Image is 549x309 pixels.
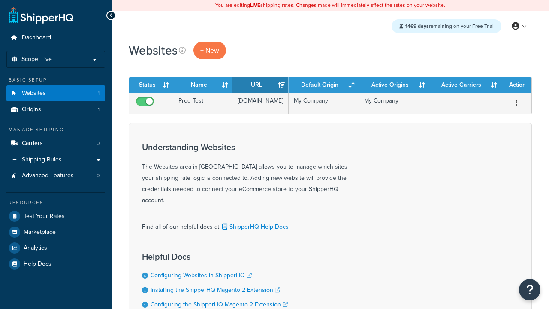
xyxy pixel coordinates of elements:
a: Carriers 0 [6,136,105,151]
a: Installing the ShipperHQ Magento 2 Extension [151,285,280,294]
b: LIVE [250,1,260,9]
span: 0 [97,172,100,179]
a: ShipperHQ Home [9,6,73,24]
a: Origins 1 [6,102,105,118]
span: Advanced Features [22,172,74,179]
span: Marketplace [24,229,56,236]
div: The Websites area in [GEOGRAPHIC_DATA] allows you to manage which sites your shipping rate logic ... [142,142,356,206]
button: Open Resource Center [519,279,540,300]
th: Active Origins: activate to sort column ascending [359,77,429,93]
span: 1 [98,106,100,113]
span: 0 [97,140,100,147]
div: Manage Shipping [6,126,105,133]
li: Websites [6,85,105,101]
a: Analytics [6,240,105,256]
div: Resources [6,199,105,206]
span: Help Docs [24,261,51,268]
strong: 1469 days [405,22,429,30]
div: Find all of our helpful docs at: [142,215,356,233]
span: Origins [22,106,41,113]
div: Basic Setup [6,76,105,84]
a: Help Docs [6,256,105,272]
th: Status: activate to sort column ascending [129,77,173,93]
td: My Company [289,93,359,114]
span: 1 [98,90,100,97]
span: Scope: Live [21,56,52,63]
span: Shipping Rules [22,156,62,164]
a: ShipperHQ Help Docs [220,222,289,231]
a: + New [193,42,226,59]
span: Websites [22,90,46,97]
th: Name: activate to sort column ascending [173,77,232,93]
li: Origins [6,102,105,118]
a: Configuring Websites in ShipperHQ [151,271,252,280]
h3: Understanding Websites [142,142,356,152]
a: Shipping Rules [6,152,105,168]
span: + New [200,45,219,55]
th: Default Origin: activate to sort column ascending [289,77,359,93]
a: Websites 1 [6,85,105,101]
a: Configuring the ShipperHQ Magento 2 Extension [151,300,288,309]
a: Dashboard [6,30,105,46]
span: Dashboard [22,34,51,42]
h3: Helpful Docs [142,252,296,261]
span: Test Your Rates [24,213,65,220]
li: Advanced Features [6,168,105,184]
a: Advanced Features 0 [6,168,105,184]
span: Analytics [24,245,47,252]
li: Carriers [6,136,105,151]
td: My Company [359,93,429,114]
a: Test Your Rates [6,209,105,224]
td: Prod Test [173,93,232,114]
div: remaining on your Free Trial [392,19,501,33]
a: Marketplace [6,224,105,240]
span: Carriers [22,140,43,147]
th: Action [501,77,531,93]
td: [DOMAIN_NAME] [232,93,289,114]
th: Active Carriers: activate to sort column ascending [429,77,501,93]
h1: Websites [129,42,178,59]
th: URL: activate to sort column ascending [232,77,289,93]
